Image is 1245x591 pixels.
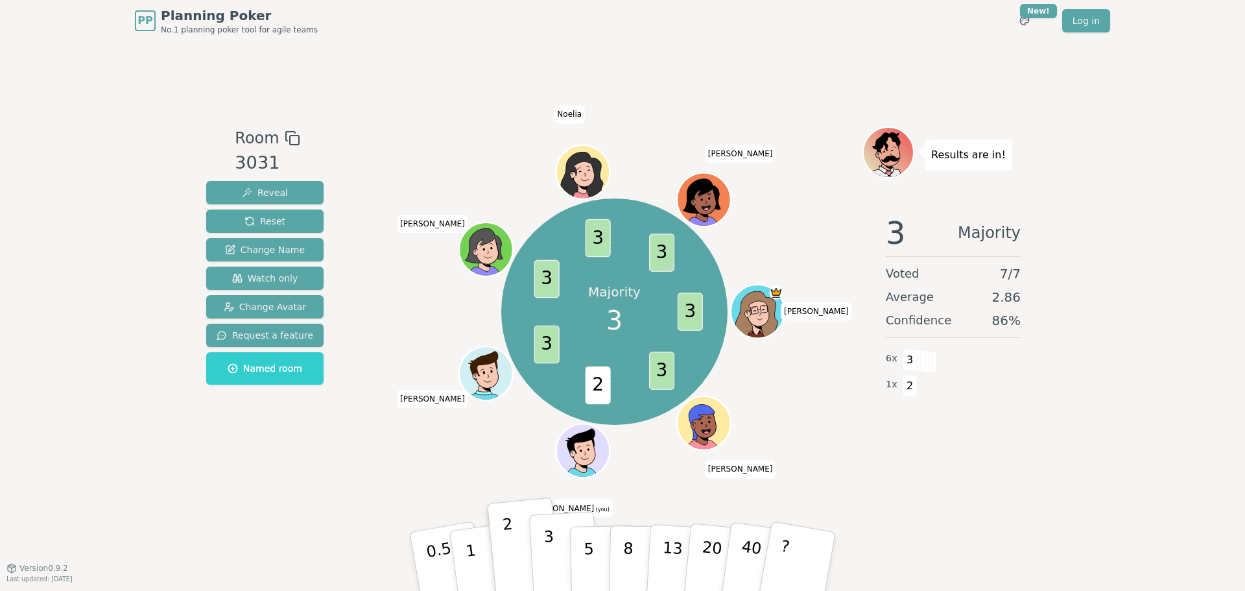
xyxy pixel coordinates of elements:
span: Version 0.9.2 [19,563,68,573]
a: Log in [1062,9,1110,32]
span: Reveal [242,186,288,199]
span: Change Avatar [224,300,307,313]
span: Watch only [232,272,298,285]
span: Voted [886,265,919,283]
span: (you) [594,507,610,513]
span: Reset [244,215,285,228]
button: Change Name [206,238,324,261]
span: Click to change your name [705,145,776,163]
span: 2 [585,367,610,405]
span: Request a feature [217,329,313,342]
span: PP [137,13,152,29]
span: 3 [649,234,674,272]
span: Named room [228,362,302,375]
div: 3031 [235,150,300,176]
span: 3 [534,326,559,364]
span: Planning Poker [161,6,318,25]
span: 3 [677,293,702,331]
span: 2.86 [991,288,1021,306]
button: New! [1013,9,1036,32]
button: Change Avatar [206,295,324,319]
span: Last updated: [DATE] [6,575,73,583]
span: 3 [606,301,622,340]
span: Click to change your name [397,390,468,408]
p: Majority [588,283,641,301]
span: 1 x [886,378,897,392]
button: Version0.9.2 [6,563,68,573]
span: Majority [958,217,1021,248]
span: 3 [585,219,610,258]
button: Request a feature [206,324,324,347]
span: Click to change your name [705,461,776,479]
span: Yannick is the host [769,286,783,300]
span: Click to change your name [397,215,468,233]
span: 3 [903,349,918,371]
span: 6 x [886,352,897,366]
span: Confidence [886,311,951,330]
span: Room [235,127,279,150]
p: 2 [502,515,519,586]
span: 2 [903,375,918,397]
button: Watch only [206,267,324,290]
p: Results are in! [931,146,1006,164]
a: PPPlanning PokerNo.1 planning poker tool for agile teams [135,6,318,35]
span: Change Name [225,243,305,256]
span: 7 / 7 [1000,265,1021,283]
button: Named room [206,352,324,385]
span: 3 [649,352,674,390]
span: 3 [886,217,906,248]
div: New! [1020,4,1057,18]
span: Average [886,288,934,306]
button: Reveal [206,181,324,204]
span: Click to change your name [554,106,585,124]
span: Click to change your name [781,302,852,320]
span: Click to change your name [527,500,613,518]
span: 3 [534,260,559,298]
button: Click to change your avatar [557,426,608,476]
span: No.1 planning poker tool for agile teams [161,25,318,35]
span: 86 % [992,311,1021,330]
button: Reset [206,210,324,233]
